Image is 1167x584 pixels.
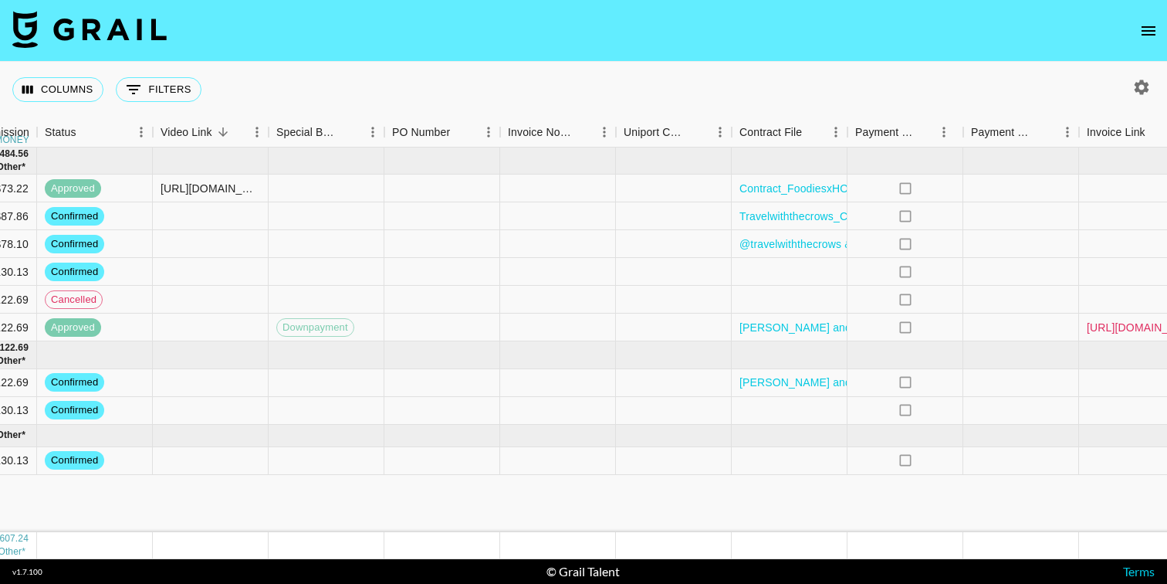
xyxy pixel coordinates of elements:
a: Terms [1123,564,1155,579]
button: open drawer [1133,15,1164,46]
button: Sort [571,121,593,143]
div: Invoice Notes [500,117,616,148]
div: © Grail Talent [546,564,620,579]
div: Payment Sent Date [963,117,1079,148]
button: Select columns [12,77,103,102]
a: [PERSON_NAME] and [PERSON_NAME] x Mutual of Omaha Agreement_FEA.pdf [739,375,1144,390]
button: Sort [1145,121,1167,143]
div: v 1.7.100 [12,567,42,577]
span: confirmed [45,375,104,390]
a: @travelwiththecrows & Swirise LED BAG Promotion Campaign Contract.pdf [739,236,1111,252]
div: Invoice Link [1087,117,1145,148]
div: Video Link [153,117,269,148]
span: confirmed [45,237,104,252]
div: PO Number [392,117,450,148]
span: confirmed [45,453,104,468]
button: Menu [477,121,500,144]
div: Video Link [161,117,212,148]
div: Invoice Notes [508,117,571,148]
button: Sort [340,121,361,143]
div: Status [45,117,76,148]
div: Uniport Contact Email [624,117,687,148]
button: Sort [915,121,937,143]
div: PO Number [384,117,500,148]
span: confirmed [45,209,104,224]
a: Travelwiththecrows_Clic Eyewear_[DATE].pdf [739,209,963,224]
a: Contract_FoodiesxHOTO_Signed.pdf [739,181,922,196]
div: Payment Sent Date [971,117,1034,148]
button: Sort [450,121,472,143]
span: confirmed [45,403,104,418]
span: confirmed [45,265,104,280]
button: Menu [932,121,956,144]
div: Payment Sent [847,117,963,148]
button: Menu [709,121,732,144]
div: Special Booking Type [276,117,340,148]
button: Sort [212,121,234,143]
div: Payment Sent [855,117,915,148]
button: Menu [1056,121,1079,144]
img: Grail Talent [12,11,167,48]
div: Contract File [732,117,847,148]
div: https://www.instagram.com/reel/DOLakDSCho3/?utm_source=ig_web_copy_link&igsh=OXRrdDl6Y2FzZTJh [161,181,260,196]
span: Downpayment [277,321,353,335]
button: Menu [130,121,153,144]
a: [PERSON_NAME] and [PERSON_NAME] x Mutual of Omaha Agreement_FEA.pdf [739,320,1144,335]
button: Sort [76,121,98,143]
div: Special Booking Type [269,117,384,148]
span: approved [45,182,101,196]
button: Sort [687,121,709,143]
div: Status [37,117,153,148]
button: Sort [1034,121,1056,143]
button: Menu [593,121,616,144]
div: Uniport Contact Email [616,117,732,148]
span: cancelled [46,293,102,307]
button: Menu [245,121,269,144]
span: approved [45,321,101,335]
button: Sort [802,121,824,143]
button: Menu [361,121,384,144]
div: Contract File [739,117,802,148]
button: Show filters [116,77,201,102]
button: Menu [824,121,847,144]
